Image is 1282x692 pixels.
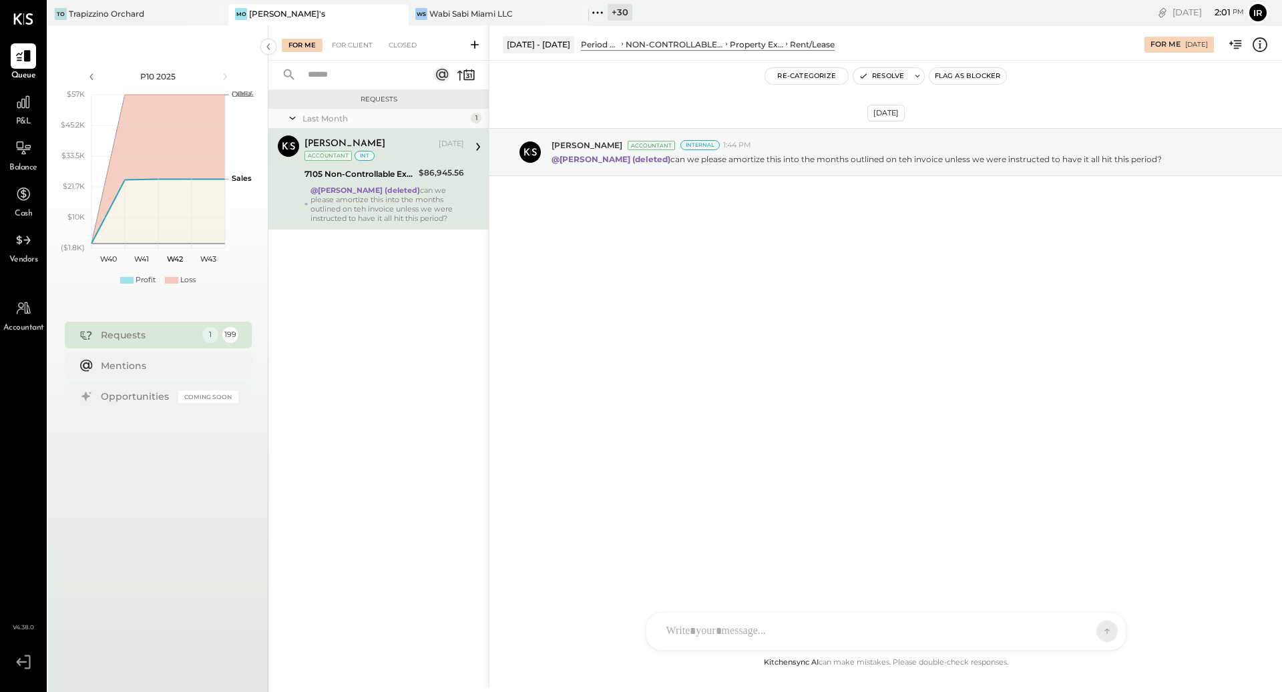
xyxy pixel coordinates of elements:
div: 1 [471,113,481,123]
div: [PERSON_NAME] [304,137,385,151]
div: Requests [275,95,482,104]
button: Flag as Blocker [929,68,1006,84]
a: Balance [1,135,46,174]
strong: @[PERSON_NAME] (deleted) [552,154,670,164]
span: [PERSON_NAME] [552,139,622,151]
text: $33.5K [61,151,85,160]
div: [DATE] [1172,6,1244,19]
div: Property Expenses [730,39,783,50]
text: $21.7K [63,182,85,191]
div: TO [55,8,67,20]
button: Ir [1247,2,1269,23]
div: can we please amortize this into the months outlined on teh invoice unless we were instructed to ... [310,186,464,223]
a: Cash [1,182,46,220]
div: [PERSON_NAME]'s [249,8,325,19]
div: Rent/Lease [790,39,835,50]
text: Sales [232,174,252,183]
div: [DATE] [867,105,905,121]
a: P&L [1,89,46,128]
div: For Client [325,39,379,52]
span: Queue [11,70,36,82]
text: $57K [67,89,85,99]
span: Cash [15,208,32,220]
span: P&L [16,116,31,128]
span: Accountant [3,322,44,334]
div: Mo [235,8,247,20]
span: Vendors [9,254,38,266]
div: Period P&L [581,39,619,50]
a: Queue [1,43,46,82]
a: Accountant [1,296,46,334]
div: [DATE] [439,139,464,149]
div: 1 [202,327,218,343]
strong: @[PERSON_NAME] (deleted) [310,186,420,195]
div: copy link [1156,5,1169,19]
div: int [355,151,375,161]
span: Balance [9,162,37,174]
div: Wabi Sabi Miami LLC [429,8,513,19]
div: WS [415,8,427,20]
div: Mentions [101,359,232,372]
div: Accountant [628,141,675,150]
text: W41 [134,254,149,264]
div: + 30 [608,4,632,21]
div: [DATE] - [DATE] [503,36,574,53]
div: For Me [1150,39,1181,50]
text: ($1.8K) [61,243,85,252]
text: OPEX [232,89,253,99]
div: Accountant [304,151,352,161]
div: Coming Soon [178,390,238,403]
text: W40 [99,254,116,264]
div: Requests [101,328,196,342]
button: Resolve [853,68,909,84]
div: 7105 Non-Controllable Expenses:Property Expenses:Rent/Lease [304,167,415,181]
div: For Me [282,39,323,52]
div: Loss [180,275,196,286]
div: Internal [680,140,720,150]
button: Re-Categorize [765,68,848,84]
a: Vendors [1,228,46,266]
div: P10 2025 [101,71,215,82]
div: Last Month [302,113,467,124]
p: can we please amortize this into the months outlined on teh invoice unless we were instructed to ... [552,153,1162,165]
text: $10K [67,212,85,222]
span: 1:44 PM [723,140,751,151]
text: W43 [200,254,216,264]
div: Trapizzino Orchard [69,8,144,19]
div: [DATE] [1185,40,1208,49]
div: 199 [222,327,238,343]
text: W42 [167,254,183,264]
div: $86,945.56 [419,166,464,180]
div: NON-CONTROLLABLE EXPENSES [626,39,723,50]
div: Opportunities [101,390,172,403]
div: Closed [382,39,423,52]
div: Profit [136,275,156,286]
text: $45.2K [61,120,85,129]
